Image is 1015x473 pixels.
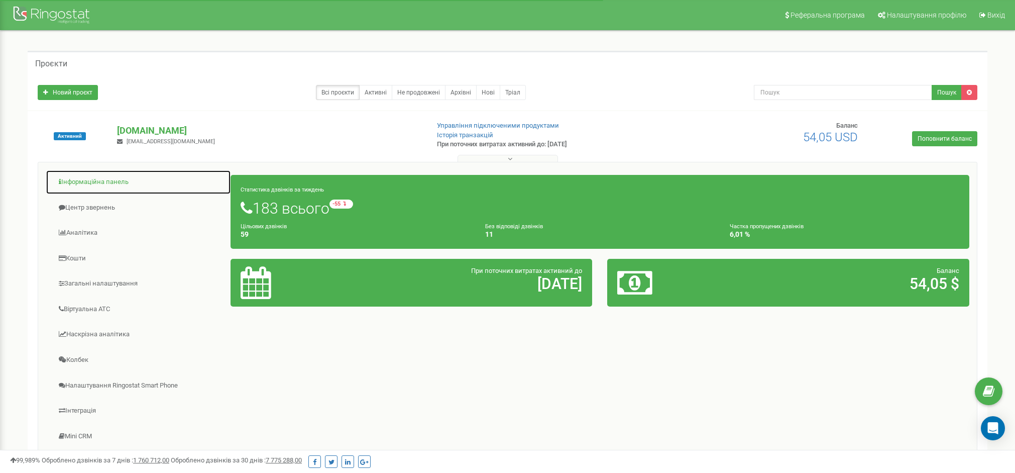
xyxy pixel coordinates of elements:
small: Цільових дзвінків [241,223,287,230]
a: Архівні [445,85,477,100]
a: Нові [476,85,500,100]
span: Вихід [987,11,1005,19]
a: Аналiтика [46,221,231,245]
span: Баланс [836,122,858,129]
h4: 11 [485,231,715,238]
a: Колбек [46,348,231,372]
h5: Проєкти [35,59,67,68]
a: Новий проєкт [38,85,98,100]
a: Історія транзакцій [437,131,493,139]
u: 1 760 712,00 [133,456,169,464]
p: При поточних витратах активний до: [DATE] [437,140,660,149]
a: Не продовжені [392,85,445,100]
a: Віртуальна АТС [46,297,231,322]
span: 54,05 USD [803,130,858,144]
a: Налаштування Ringostat Smart Phone [46,373,231,398]
span: При поточних витратах активний до [471,267,582,274]
span: Оброблено дзвінків за 30 днів : [171,456,302,464]
span: Баланс [937,267,959,274]
small: Частка пропущених дзвінків [730,223,804,230]
small: Без відповіді дзвінків [485,223,543,230]
input: Пошук [754,85,932,100]
a: Активні [359,85,392,100]
a: Всі проєкти [316,85,360,100]
h2: [DATE] [360,275,583,292]
a: Управління підключеними продуктами [437,122,559,129]
a: Інтеграція [46,399,231,423]
small: -55 [329,200,353,209]
a: Тріал [500,85,526,100]
a: Центр звернень [46,196,231,220]
button: Пошук [932,85,962,100]
u: 7 775 288,00 [266,456,302,464]
h4: 59 [241,231,470,238]
p: [DOMAIN_NAME] [117,124,420,137]
span: [EMAIL_ADDRESS][DOMAIN_NAME] [127,138,215,145]
span: 99,989% [10,456,40,464]
a: Наскрізна аналітика [46,322,231,347]
span: Активний [54,132,86,140]
span: Оброблено дзвінків за 7 днів : [42,456,169,464]
h2: 54,05 $ [736,275,959,292]
span: Реферальна програма [791,11,865,19]
a: Поповнити баланс [912,131,977,146]
a: Загальні налаштування [46,271,231,296]
h1: 183 всього [241,200,959,217]
h4: 6,01 % [730,231,959,238]
a: Mini CRM [46,424,231,449]
small: Статистика дзвінків за тиждень [241,186,324,193]
span: Налаштування профілю [887,11,966,19]
a: Інформаційна панель [46,170,231,195]
div: Open Intercom Messenger [981,416,1005,440]
a: Кошти [46,246,231,271]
